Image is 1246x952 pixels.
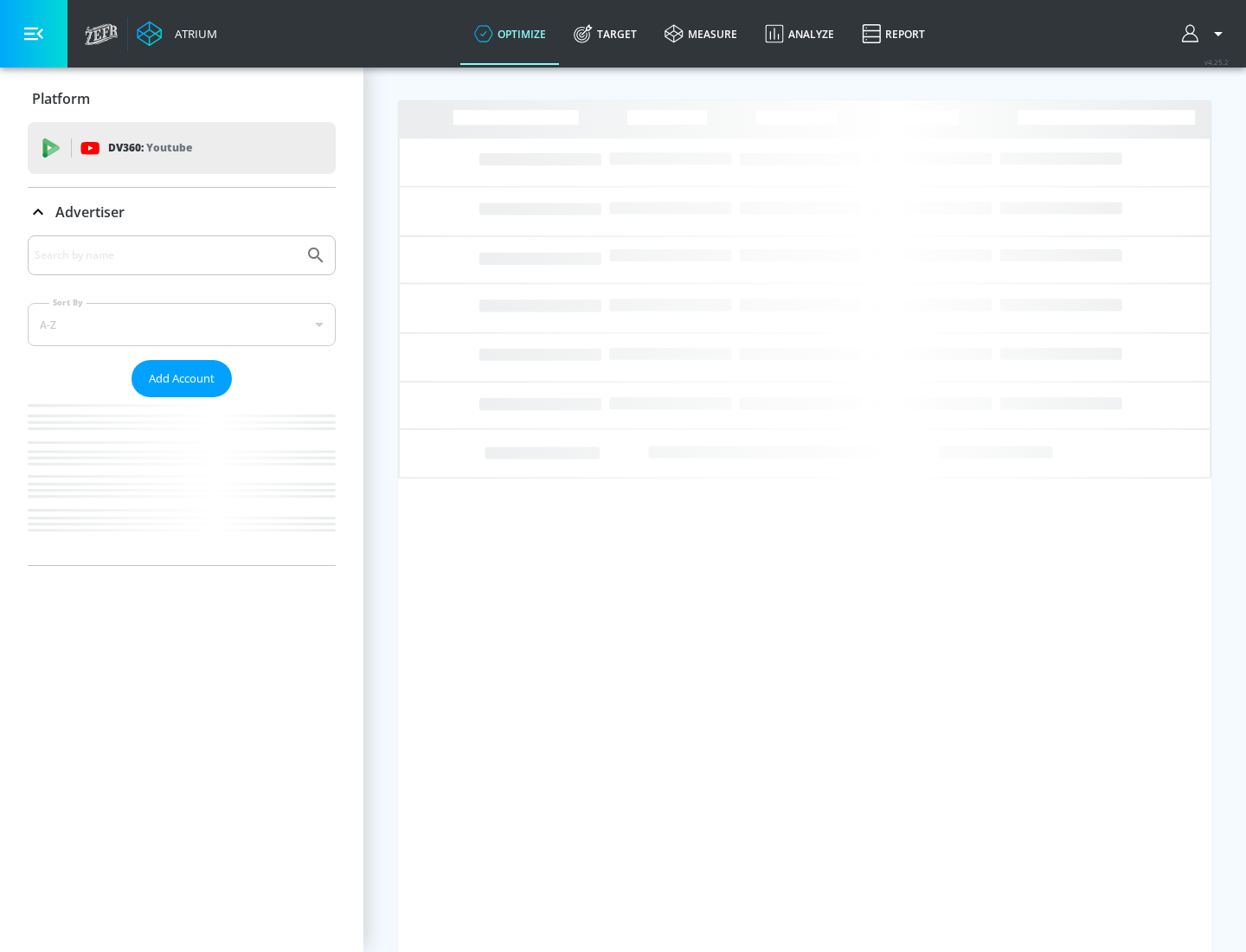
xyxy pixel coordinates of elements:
div: A-Z [28,303,336,346]
a: measure [651,3,751,65]
span: v 4.25.2 [1204,57,1229,67]
input: Search by name [35,244,297,267]
a: optimize [460,3,560,65]
label: Sort By [49,297,87,308]
a: Report [848,3,939,65]
nav: list of Advertiser [28,397,336,565]
a: Target [560,3,651,65]
span: Add Account [149,369,215,389]
div: Atrium [168,26,217,42]
a: Atrium [137,21,217,47]
a: Analyze [751,3,848,65]
div: Advertiser [28,235,336,565]
div: Advertiser [28,188,336,236]
p: Youtube [146,138,192,157]
div: Platform [28,74,336,123]
button: Add Account [132,360,232,397]
p: Platform [32,89,90,108]
p: DV360: [108,138,192,158]
div: DV360: Youtube [28,122,336,174]
p: Advertiser [55,203,125,222]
